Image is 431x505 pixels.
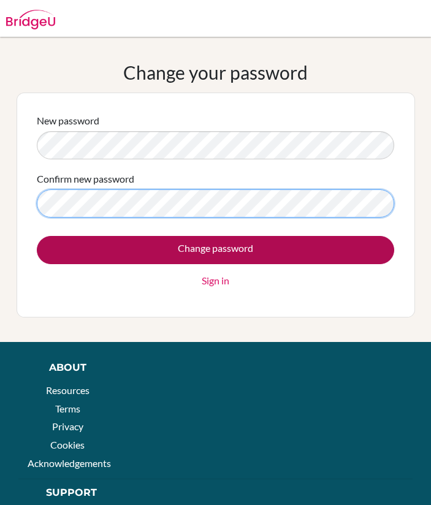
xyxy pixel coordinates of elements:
[37,485,107,500] div: Support
[37,172,134,186] label: Confirm new password
[46,384,90,396] a: Resources
[37,113,99,128] label: New password
[55,403,80,414] a: Terms
[52,420,83,432] a: Privacy
[6,10,55,29] img: Bridge-U
[28,457,111,469] a: Acknowledgements
[37,236,394,264] input: Change password
[50,439,85,450] a: Cookies
[28,360,108,375] div: About
[123,61,308,83] h1: Change your password
[202,273,229,288] a: Sign in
